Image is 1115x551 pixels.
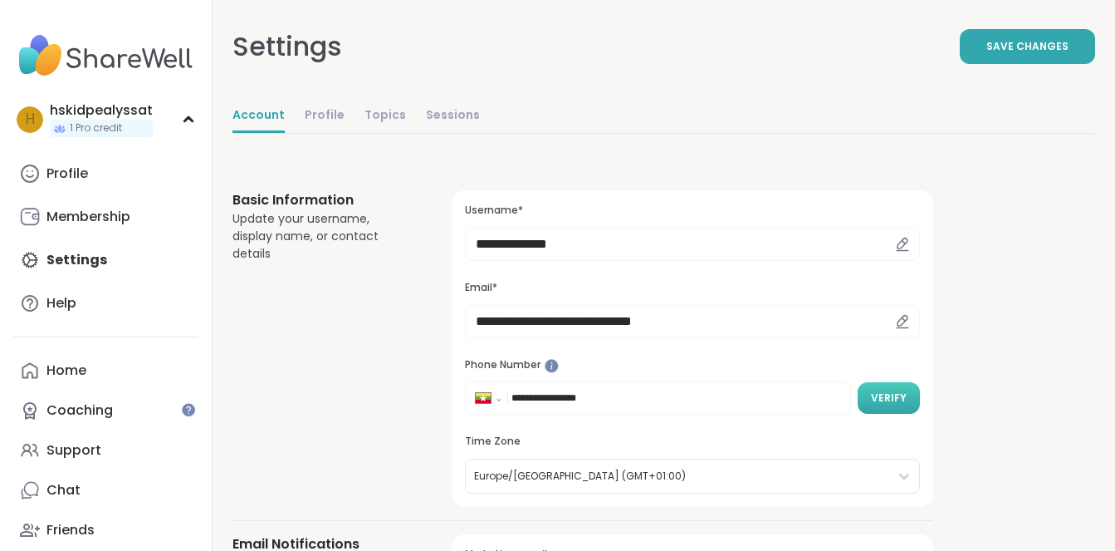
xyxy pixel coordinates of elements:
div: Settings [232,27,342,66]
div: Support [46,441,101,460]
h3: Email* [465,281,920,295]
a: Support [13,430,198,470]
div: Home [46,362,86,380]
a: Home [13,351,198,391]
a: Profile [305,100,345,133]
img: ShareWell Nav Logo [13,27,198,85]
div: hskidpealyssat [50,101,153,120]
a: Profile [13,154,198,194]
div: Chat [46,481,81,499]
a: Coaching [13,391,198,430]
span: h [26,109,35,130]
button: Verify [858,382,920,414]
iframe: Spotlight [545,359,559,373]
div: Help [46,294,76,312]
iframe: Spotlight [182,403,195,416]
span: Verify [871,391,907,406]
a: Help [13,283,198,323]
a: Account [232,100,285,133]
a: Friends [13,510,198,550]
a: Topics [364,100,406,133]
div: Friends [46,521,95,539]
a: Sessions [426,100,480,133]
a: Membership [13,197,198,237]
h3: Username* [465,204,920,218]
div: Update your username, display name, or contact details [232,210,412,263]
span: 1 Pro credit [70,121,122,135]
h3: Basic Information [232,190,412,210]
h3: Time Zone [465,435,920,449]
div: Coaching [46,401,113,420]
h3: Phone Number [465,358,920,372]
button: Save Changes [960,29,1095,64]
div: Membership [46,208,130,226]
span: Save Changes [986,39,1069,54]
a: Chat [13,470,198,510]
div: Profile [46,165,88,183]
